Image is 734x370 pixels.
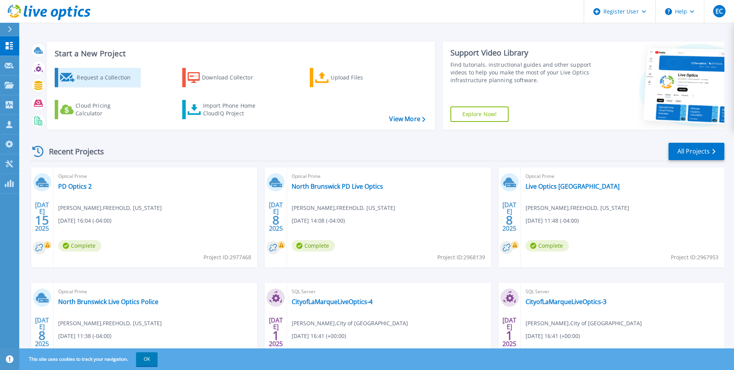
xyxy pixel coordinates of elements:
span: 8 [39,332,45,339]
span: [PERSON_NAME] , City of [GEOGRAPHIC_DATA] [526,319,642,328]
span: [PERSON_NAME] , FREEHOLD, [US_STATE] [58,204,162,212]
div: Cloud Pricing Calculator [76,102,137,117]
a: North Brunswick Live Optics Police [58,298,158,306]
span: Optical Prime [292,172,486,181]
a: All Projects [668,143,724,160]
div: Request a Collection [77,70,138,85]
span: This site uses cookies to track your navigation. [21,352,158,366]
span: Optical Prime [526,172,720,181]
span: EC [716,8,723,14]
span: Project ID: 2977468 [203,253,251,262]
button: OK [136,352,158,366]
a: Download Collector [182,68,268,87]
span: Optical Prime [58,287,252,296]
a: View More [389,115,425,123]
span: Complete [58,240,101,252]
div: [DATE] 2025 [35,203,49,231]
a: PD Optics 2 [58,182,92,190]
a: Cloud Pricing Calculator [55,100,141,119]
div: [DATE] 2025 [502,318,517,346]
span: Project ID: 2968139 [437,253,485,262]
div: Download Collector [202,70,264,85]
span: Project ID: 2967953 [671,253,719,262]
span: Complete [526,240,569,252]
div: [DATE] 2025 [269,318,283,346]
div: Upload Files [331,70,392,85]
a: Request a Collection [55,68,141,87]
span: [PERSON_NAME] , FREEHOLD, [US_STATE] [58,319,162,328]
span: 8 [506,217,513,223]
span: SQL Server [292,287,486,296]
span: SQL Server [526,287,720,296]
div: Import Phone Home CloudIQ Project [203,102,263,117]
span: [PERSON_NAME] , City of [GEOGRAPHIC_DATA] [292,319,408,328]
a: CityofLaMarqueLiveOptics-4 [292,298,373,306]
div: [DATE] 2025 [35,318,49,346]
div: [DATE] 2025 [269,203,283,231]
span: [PERSON_NAME] , FREEHOLD, [US_STATE] [526,204,629,212]
a: Live Optics [GEOGRAPHIC_DATA] [526,182,620,190]
span: Complete [292,240,335,252]
div: [DATE] 2025 [502,203,517,231]
span: [PERSON_NAME] , FREEHOLD, [US_STATE] [292,204,395,212]
div: Support Video Library [450,48,594,58]
span: [DATE] 16:04 (-04:00) [58,216,111,225]
span: [DATE] 14:08 (-04:00) [292,216,345,225]
div: Find tutorials, instructional guides and other support videos to help you make the most of your L... [450,61,594,84]
span: 1 [506,332,513,339]
span: [DATE] 11:38 (-04:00) [58,332,111,340]
span: [DATE] 11:48 (-04:00) [526,216,579,225]
a: North Brunswick PD Live Optics [292,182,383,190]
span: [DATE] 16:41 (+00:00) [526,332,580,340]
span: 8 [272,217,279,223]
span: [DATE] 16:41 (+00:00) [292,332,346,340]
a: CityofLaMarqueLiveOptics-3 [526,298,606,306]
a: Explore Now! [450,106,509,122]
span: 1 [272,332,279,339]
span: Optical Prime [58,172,252,181]
h3: Start a New Project [55,49,425,58]
a: Upload Files [310,68,396,87]
span: 15 [35,217,49,223]
div: Recent Projects [30,142,114,161]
